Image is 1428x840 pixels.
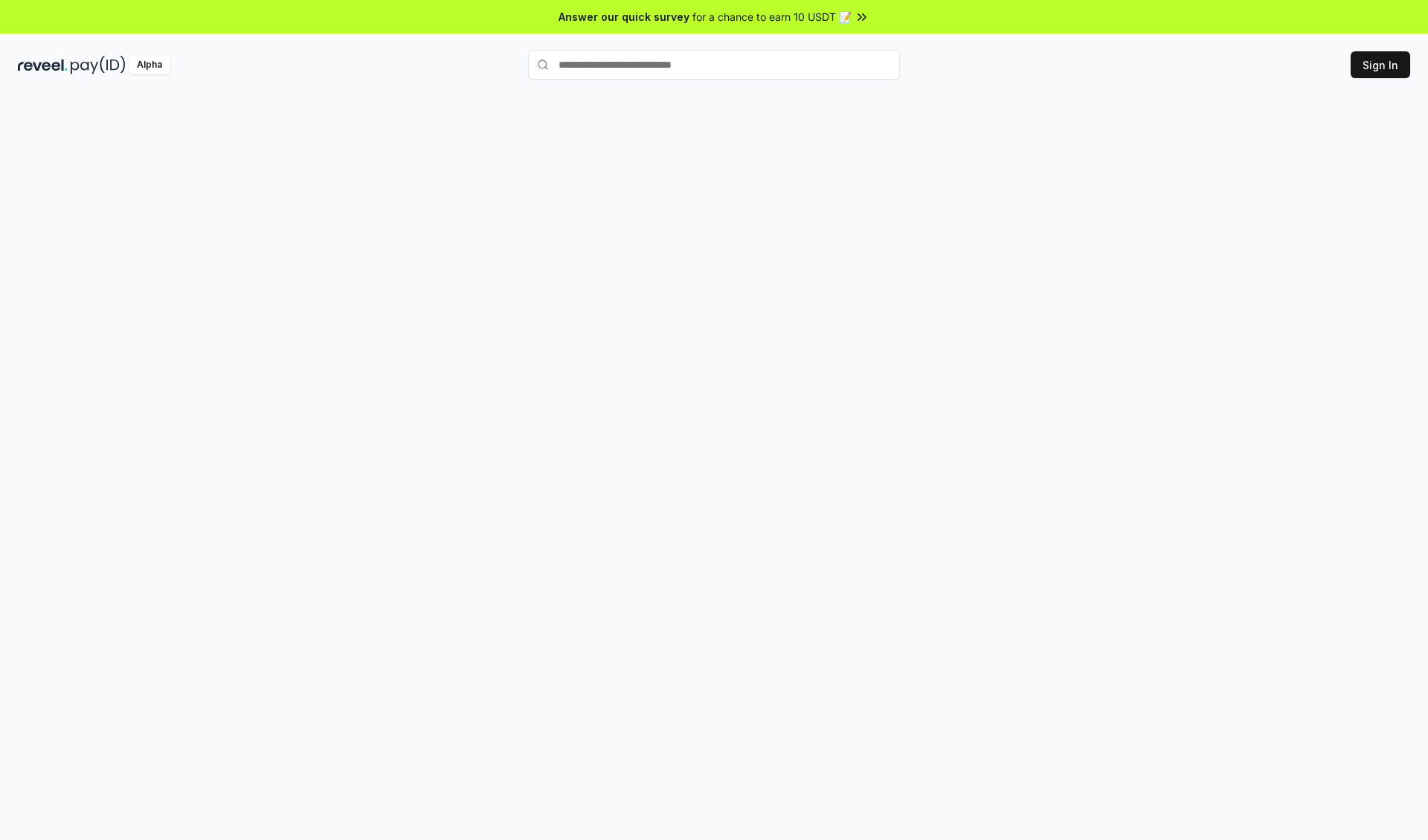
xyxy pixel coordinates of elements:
img: pay_id [71,56,126,74]
img: reveel_dark [18,56,68,74]
span: Answer our quick survey [559,9,689,25]
button: Sign In [1351,51,1410,78]
div: Alpha [129,56,170,74]
span: for a chance to earn 10 USDT 📝 [692,9,852,25]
